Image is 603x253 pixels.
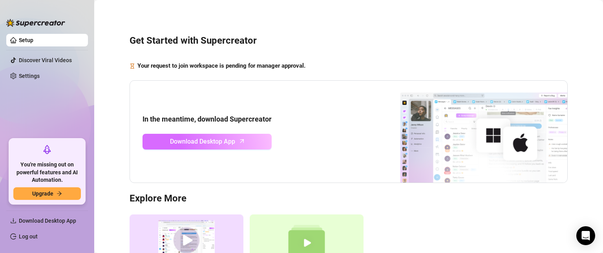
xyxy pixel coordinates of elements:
a: Setup [19,37,33,43]
strong: In the meantime, download Supercreator [143,115,272,123]
span: download [10,218,16,224]
img: logo-BBDzfeDw.svg [6,19,65,27]
a: Settings [19,73,40,79]
span: arrow-up [238,137,247,146]
a: Download Desktop Apparrow-up [143,134,272,150]
span: Download Desktop App [170,137,235,146]
button: Upgradearrow-right [13,187,81,200]
div: Open Intercom Messenger [576,226,595,245]
strong: Your request to join workspace is pending for manager approval. [137,62,305,69]
span: rocket [42,145,52,154]
span: You're missing out on powerful features and AI Automation. [13,161,81,184]
a: Log out [19,233,38,240]
span: Download Desktop App [19,218,76,224]
h3: Explore More [130,192,568,205]
img: download app [371,81,567,183]
h3: Get Started with Supercreator [130,35,568,47]
a: Discover Viral Videos [19,57,72,63]
span: arrow-right [57,191,62,196]
span: Upgrade [32,190,53,197]
span: hourglass [130,61,135,71]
